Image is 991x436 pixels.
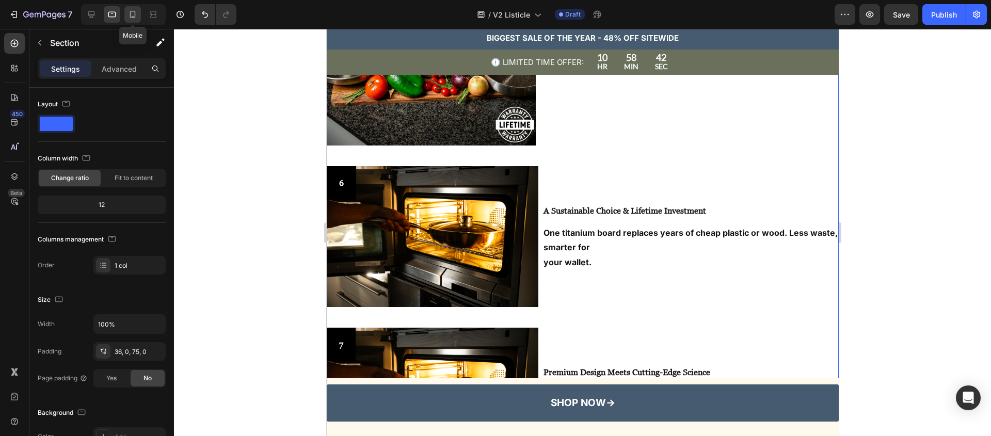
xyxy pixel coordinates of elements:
[106,374,117,383] span: Yes
[102,63,137,74] p: Advanced
[216,335,512,352] div: Rich Text Editor. Editing area: main
[488,9,491,20] span: /
[38,319,55,329] div: Width
[893,10,910,19] span: Save
[143,374,152,383] span: No
[956,385,981,410] div: Open Intercom Messenger
[40,198,164,212] div: 12
[493,9,530,20] span: V2 Listicle
[115,347,163,357] div: 36, 0, 75, 0
[38,406,88,420] div: Background
[115,173,153,183] span: Fit to content
[38,374,88,383] div: Page padding
[217,338,383,348] strong: Premium Design Meets Cutting-Edge Science
[224,365,289,383] p: SHOP NOW→
[217,197,511,227] p: One titanium board replaces years of cheap plastic or wood. Less waste, smarter for
[115,261,163,270] div: 1 col
[195,4,236,25] div: Undo/Redo
[38,261,55,270] div: Order
[922,4,966,25] button: Publish
[217,226,511,241] p: your wallet.
[38,347,61,356] div: Padding
[12,308,17,323] p: 7
[217,177,379,186] strong: A Sustainable Choice & Lifetime Investment
[38,233,118,247] div: Columns management
[328,31,341,44] p: SEC
[216,173,512,190] div: Rich Text Editor. Editing area: main
[8,189,25,197] div: Beta
[38,293,65,307] div: Size
[4,4,77,25] button: 7
[51,173,89,183] span: Change ratio
[51,63,80,74] p: Settings
[38,98,72,111] div: Layout
[50,37,135,49] p: Section
[12,147,17,162] p: 6
[216,196,512,242] div: Rich Text Editor. Editing area: main
[38,152,92,166] div: Column width
[327,29,839,436] iframe: Design area
[931,9,957,20] div: Publish
[68,8,72,21] p: 7
[94,315,165,333] input: Auto
[10,110,25,118] div: 450
[565,10,581,19] span: Draft
[884,4,918,25] button: Save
